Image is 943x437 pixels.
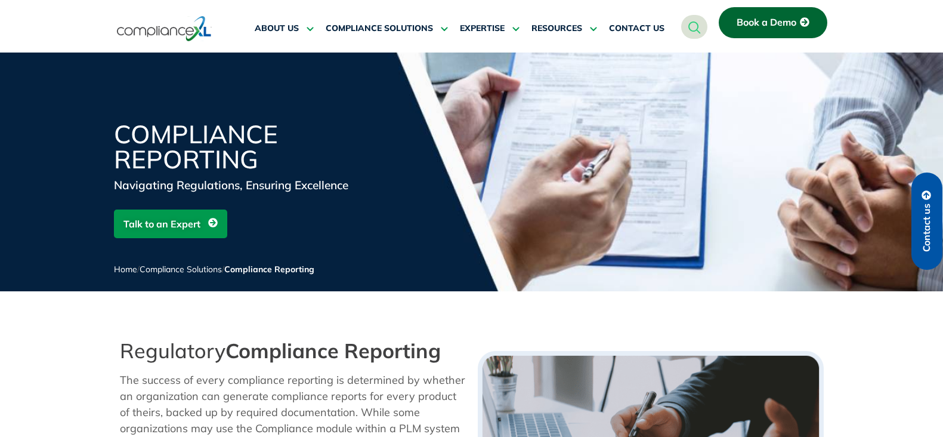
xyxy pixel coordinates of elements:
[719,7,827,38] a: Book a Demo
[224,264,314,275] span: Compliance Reporting
[326,14,448,43] a: COMPLIANCE SOLUTIONS
[123,213,200,235] span: Talk to an Expert
[255,23,299,34] span: ABOUT US
[531,23,582,34] span: RESOURCES
[460,14,520,43] a: EXPERTISE
[460,23,505,34] span: EXPERTISE
[114,264,314,275] span: / /
[326,23,433,34] span: COMPLIANCE SOLUTIONS
[225,338,441,364] strong: Compliance Reporting
[609,14,664,43] a: CONTACT US
[911,173,942,270] a: Contact us
[140,264,222,275] a: Compliance Solutions
[922,204,932,252] span: Contact us
[117,15,212,42] img: logo-one.svg
[609,23,664,34] span: CONTACT US
[681,15,707,39] a: navsearch-button
[255,14,314,43] a: ABOUT US
[114,210,227,238] a: Talk to an Expert
[531,14,597,43] a: RESOURCES
[114,122,400,172] h1: Compliance Reporting
[120,339,466,363] h2: Regulatory
[114,264,137,275] a: Home
[737,17,796,28] span: Book a Demo
[114,177,400,193] div: Navigating Regulations, Ensuring Excellence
